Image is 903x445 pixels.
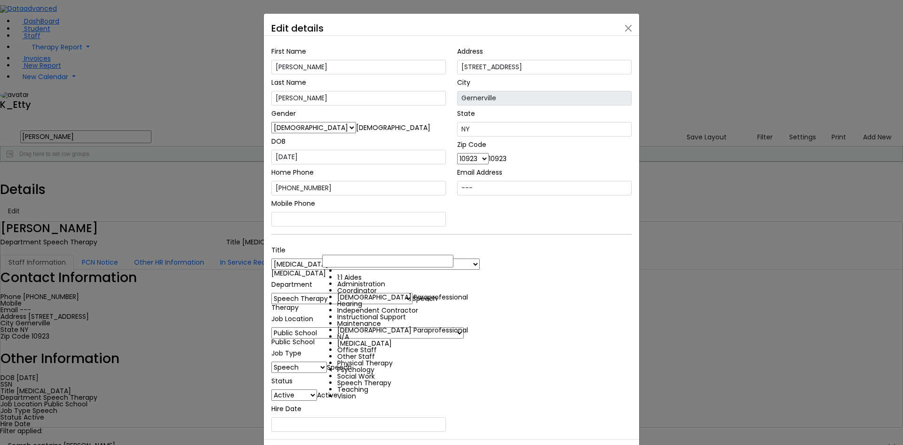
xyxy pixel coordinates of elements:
label: Job Location [271,311,313,327]
span: Active [317,390,338,400]
span: Speech Therapist [271,268,326,278]
li: Vision [337,393,468,399]
label: First Name [271,43,306,60]
label: Mobile Phone [271,195,315,212]
label: Job Type [271,345,301,362]
h5: Edit details [271,21,324,35]
span: Speech Therapy [271,294,437,312]
li: Office Staff [337,347,468,353]
li: Physical Therapy [337,360,468,366]
label: City [457,74,470,91]
li: [DEMOGRAPHIC_DATA] Paraprofessional [337,327,468,333]
li: Speech Therapy [337,380,468,386]
button: Close [621,21,635,35]
li: Instructional Support [337,314,468,320]
li: Psychology [337,366,468,373]
label: Hire Date [271,401,301,417]
label: Zip Code [457,137,486,153]
li: Other Staff [337,353,468,360]
li: Coordinator [337,287,468,294]
label: Department [271,276,312,293]
span: Female [356,123,430,132]
li: 1:1 Aides [337,274,468,281]
span: Public School [271,337,315,347]
label: Gender [271,105,296,122]
label: Address [457,43,483,60]
label: DOB [271,133,285,150]
li: Hearing [337,300,468,307]
li: [MEDICAL_DATA] [337,340,468,347]
li: Social Work [337,373,468,380]
label: Title [271,242,285,259]
li: N/A [337,333,468,340]
label: Email Address [457,164,502,181]
input: Search [322,255,453,267]
span: 10923 [489,154,507,163]
label: Status [271,373,293,389]
li: [DEMOGRAPHIC_DATA] Paraprofessional [337,294,468,300]
li: Teaching [337,386,468,393]
li: Maintenance [337,320,468,327]
label: Last Name [271,74,306,91]
li: Independent Contractor [337,307,468,314]
label: Home Phone [271,164,314,181]
input: Enter a location [457,60,632,74]
label: State [457,105,475,122]
li: Administration [337,281,468,287]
